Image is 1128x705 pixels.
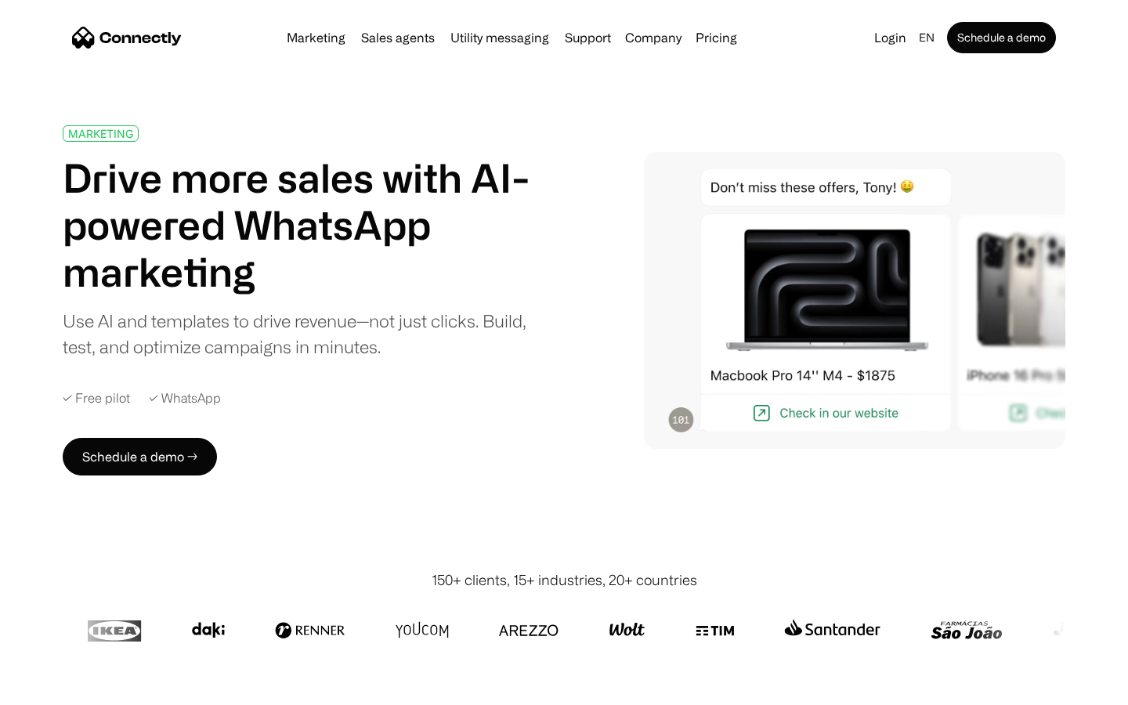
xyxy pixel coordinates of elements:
[559,31,617,44] a: Support
[63,308,547,360] div: Use AI and templates to drive revenue—not just clicks. Build, test, and optimize campaigns in min...
[63,438,217,475] a: Schedule a demo →
[68,128,133,139] div: MARKETING
[919,27,935,49] div: en
[16,676,94,700] aside: Language selected: English
[444,31,555,44] a: Utility messaging
[947,22,1056,53] a: Schedule a demo
[63,391,130,406] div: ✓ Free pilot
[149,391,221,406] div: ✓ WhatsApp
[689,31,743,44] a: Pricing
[432,569,697,591] div: 150+ clients, 15+ industries, 20+ countries
[280,31,352,44] a: Marketing
[355,31,441,44] a: Sales agents
[63,154,547,295] h1: Drive more sales with AI-powered WhatsApp marketing
[31,678,94,700] ul: Language list
[625,27,681,49] div: Company
[868,27,913,49] a: Login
